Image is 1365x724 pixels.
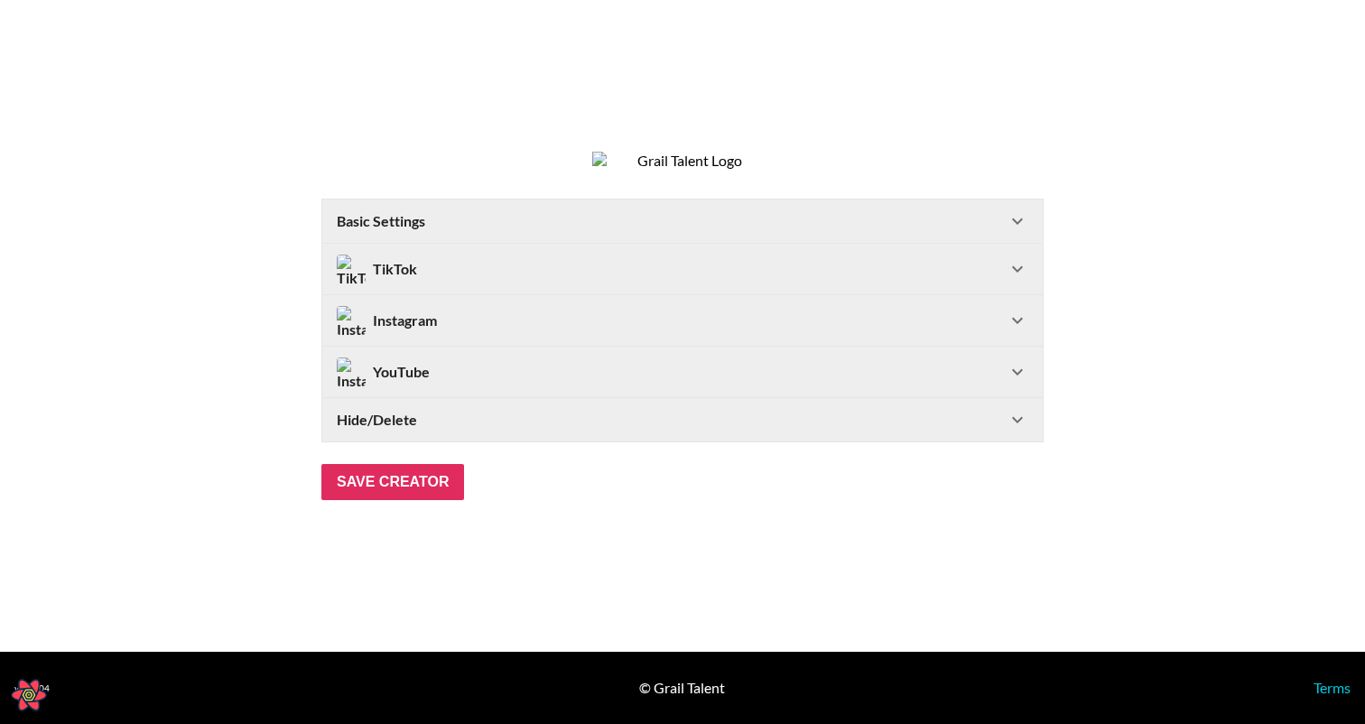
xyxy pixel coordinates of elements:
img: Grail Talent Logo [592,152,773,170]
img: TikTok [337,255,366,283]
div: YouTube [337,357,430,386]
img: Instagram [337,357,366,386]
input: Save Creator [321,464,464,500]
div: © Grail Talent [639,679,725,697]
div: TikTokTikTok [322,244,1043,294]
button: Open React Query Devtools [11,677,47,713]
a: Terms [1314,679,1351,696]
div: Hide/Delete [322,398,1043,441]
strong: Basic Settings [337,212,425,230]
div: InstagramYouTube [322,347,1043,397]
div: TikTok [337,255,417,283]
div: Basic Settings [322,200,1043,243]
div: Instagram [337,306,437,335]
img: Instagram [337,306,366,335]
div: InstagramInstagram [322,295,1043,346]
strong: Hide/Delete [337,411,417,429]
